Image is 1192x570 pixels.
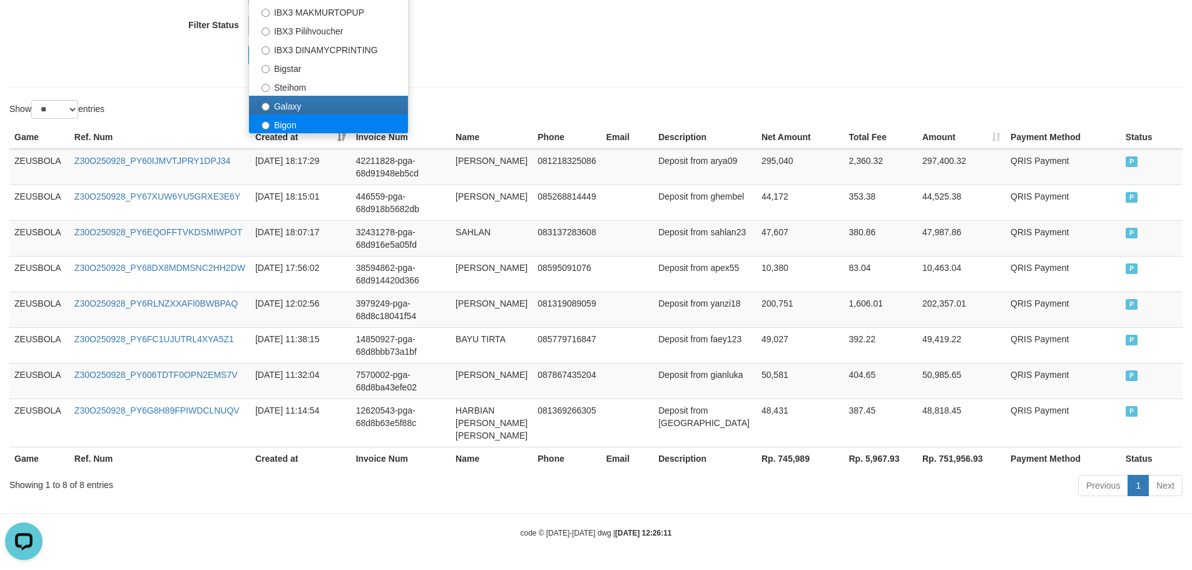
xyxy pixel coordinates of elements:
td: ZEUSBOLA [9,256,69,292]
td: [DATE] 18:17:29 [250,149,351,185]
td: ZEUSBOLA [9,363,69,399]
input: IBX3 MAKMURTOPUP [262,9,270,17]
th: Invoice Num [351,447,451,470]
a: Z30O250928_PY6RLNZXXAFI0BWBPAQ [74,298,238,308]
td: 12620543-pga-68d8b63e5f88c [351,399,451,447]
span: PAID [1126,192,1138,203]
th: Net Amount [756,126,844,149]
th: Game [9,447,69,470]
td: QRIS Payment [1006,149,1121,185]
a: 1 [1128,475,1149,496]
th: Status [1121,126,1183,149]
th: Amount: activate to sort column ascending [917,126,1006,149]
td: ZEUSBOLA [9,220,69,256]
th: Total Fee [844,126,917,149]
td: 10,463.04 [917,256,1006,292]
th: Description [653,126,756,149]
a: Previous [1078,475,1128,496]
td: Deposit from yanzi18 [653,292,756,327]
strong: [DATE] 12:26:11 [615,529,671,537]
label: IBX3 Pilihvoucher [249,21,408,39]
td: 32431278-pga-68d916e5a05fd [351,220,451,256]
small: code © [DATE]-[DATE] dwg | [521,529,672,537]
td: 47,987.86 [917,220,1006,256]
label: IBX3 MAKMURTOPUP [249,2,408,21]
td: 085268814449 [532,185,601,220]
td: BAYU TIRTA [451,327,532,363]
input: Bigstar [262,65,270,73]
td: 44,172 [756,185,844,220]
span: PAID [1126,406,1138,417]
td: 353.38 [844,185,917,220]
td: [DATE] 11:14:54 [250,399,351,447]
td: Deposit from arya09 [653,149,756,185]
td: 387.45 [844,399,917,447]
td: 392.22 [844,327,917,363]
span: PAID [1126,370,1138,381]
td: QRIS Payment [1006,256,1121,292]
label: Bigstar [249,58,408,77]
td: ZEUSBOLA [9,149,69,185]
th: Rp. 5,967.93 [844,447,917,470]
td: Deposit from sahlan23 [653,220,756,256]
td: [DATE] 11:38:15 [250,327,351,363]
th: Email [601,126,653,149]
span: PAID [1126,228,1138,238]
td: 380.86 [844,220,917,256]
td: [DATE] 18:07:17 [250,220,351,256]
td: 38594862-pga-68d914420d366 [351,256,451,292]
td: QRIS Payment [1006,220,1121,256]
th: Rp. 751,956.93 [917,447,1006,470]
td: 2,360.32 [844,149,917,185]
span: PAID [1126,299,1138,310]
td: Deposit from gianluka [653,363,756,399]
td: 202,357.01 [917,292,1006,327]
label: Show entries [9,100,104,119]
td: 49,027 [756,327,844,363]
td: Deposit from faey123 [653,327,756,363]
td: 085779716847 [532,327,601,363]
label: Bigon [249,115,408,133]
th: Ref. Num [69,447,250,470]
td: 48,431 [756,399,844,447]
td: Deposit from apex55 [653,256,756,292]
td: 087867435204 [532,363,601,399]
label: Steihom [249,77,408,96]
td: 081319089059 [532,292,601,327]
td: [PERSON_NAME] [451,363,532,399]
a: Z30O250928_PY60IJMVTJPRY1DPJ34 [74,156,231,166]
a: Z30O250928_PY68DX8MDMSNC2HH2DW [74,263,245,273]
td: [PERSON_NAME] [451,149,532,185]
th: Ref. Num [69,126,250,149]
td: 200,751 [756,292,844,327]
th: Game [9,126,69,149]
span: PAID [1126,156,1138,167]
td: [DATE] 12:02:56 [250,292,351,327]
th: Payment Method [1006,126,1121,149]
div: Showing 1 to 8 of 8 entries [9,474,487,491]
input: IBX3 DINAMYCPRINTING [262,46,270,54]
td: [PERSON_NAME] [451,292,532,327]
input: Galaxy [262,103,270,111]
td: QRIS Payment [1006,292,1121,327]
td: 1,606.01 [844,292,917,327]
input: IBX3 Pilihvoucher [262,28,270,36]
a: Z30O250928_PY6FC1UJUTRL4XYA5Z1 [74,334,234,344]
td: [DATE] 18:15:01 [250,185,351,220]
td: 14850927-pga-68d8bbb73a1bf [351,327,451,363]
td: QRIS Payment [1006,185,1121,220]
td: 083137283608 [532,220,601,256]
td: ZEUSBOLA [9,327,69,363]
td: [DATE] 17:56:02 [250,256,351,292]
span: PAID [1126,263,1138,274]
td: Deposit from [GEOGRAPHIC_DATA] [653,399,756,447]
td: [PERSON_NAME] [451,185,532,220]
a: Z30O250928_PY6G8H89FPIWDCLNUQV [74,405,240,415]
a: Z30O250928_PY6EQOFFTVKDSMIWPOT [74,227,242,237]
th: Rp. 745,989 [756,447,844,470]
td: Deposit from ghembel [653,185,756,220]
th: Created at: activate to sort column ascending [250,126,351,149]
input: Steihom [262,84,270,92]
th: Payment Method [1006,447,1121,470]
td: 7570002-pga-68d8ba43efe02 [351,363,451,399]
